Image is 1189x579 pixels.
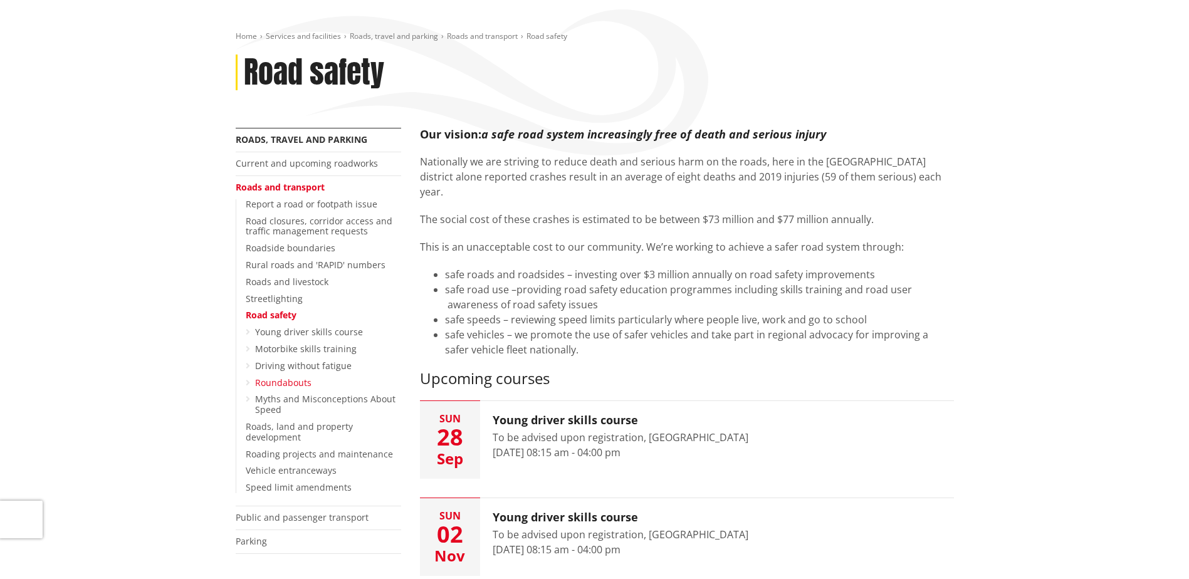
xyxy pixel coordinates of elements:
h3: Young driver skills course [493,511,748,524]
a: Services and facilities [266,31,341,41]
a: Young driver skills course [255,326,363,338]
iframe: Messenger Launcher [1131,526,1176,571]
a: Public and passenger transport [236,511,369,523]
a: Driving without fatigue [255,360,352,372]
a: Road safety [246,309,296,321]
a: Roads and transport [447,31,518,41]
p: Nationally we are striving to reduce death and serious harm on the roads, here in the [GEOGRAPHIC... [420,154,954,199]
em: a safe road system increasingly free of death and serious injury [481,127,826,142]
a: Roads, land and property development [246,420,353,443]
span: Road safety [526,31,567,41]
div: 02 [420,523,480,546]
a: Roads and transport [236,181,325,193]
a: Home [236,31,257,41]
button: Sun 28 Sep Young driver skills course To be advised upon registration, [GEOGRAPHIC_DATA] [DATE] 0... [420,401,954,479]
a: Myths and Misconceptions About Speed [255,393,395,415]
a: Roads and livestock [246,276,328,288]
div: Sep [420,451,480,466]
li: safe speeds – reviewing speed limits particularly where people live, work and go to school [445,312,954,327]
a: Roadside boundaries [246,242,335,254]
a: Motorbike skills training [255,343,357,355]
a: Roads, travel and parking [236,133,367,145]
p: The social cost of these crashes is estimated to be between $73 million and $77 million annually. [420,212,954,227]
li: safe vehicles – we promote the use of safer vehicles and take part in regional advocacy for impro... [445,327,954,357]
button: Sun 02 Nov Young driver skills course To be advised upon registration, [GEOGRAPHIC_DATA] [DATE] 0... [420,498,954,576]
h1: Road safety [244,55,384,91]
a: Parking [236,535,267,547]
a: Vehicle entranceways [246,464,337,476]
a: Current and upcoming roadworks [236,157,378,169]
strong: : [478,127,481,142]
time: [DATE] 08:15 am - 04:00 pm [493,543,621,556]
h3: Young driver skills course [493,414,748,427]
div: Sun [420,511,480,521]
a: Speed limit amendments [246,481,352,493]
a: Report a road or footpath issue [246,198,377,210]
a: Roundabouts [255,377,312,389]
li: safe road use –providing road safety education programmes including skills training and road user... [445,282,954,312]
div: Sun [420,414,480,424]
a: Roading projects and maintenance [246,448,393,460]
a: Road closures, corridor access and traffic management requests [246,215,392,237]
li: safe roads and roadsides – investing over $3 million annually on road safety improvements [445,267,954,282]
strong: Our vision [420,127,478,142]
a: Roads, travel and parking [350,31,438,41]
div: Nov [420,548,480,563]
div: To be advised upon registration, [GEOGRAPHIC_DATA] [493,430,748,445]
h3: Upcoming courses [420,370,954,388]
div: 28 [420,426,480,449]
a: Streetlighting [246,293,303,305]
time: [DATE] 08:15 am - 04:00 pm [493,446,621,459]
p: This is an unacceptable cost to our community. We’re working to achieve a safer road system through: [420,239,954,254]
nav: breadcrumb [236,31,954,42]
a: Rural roads and 'RAPID' numbers [246,259,385,271]
div: To be advised upon registration, [GEOGRAPHIC_DATA] [493,527,748,542]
